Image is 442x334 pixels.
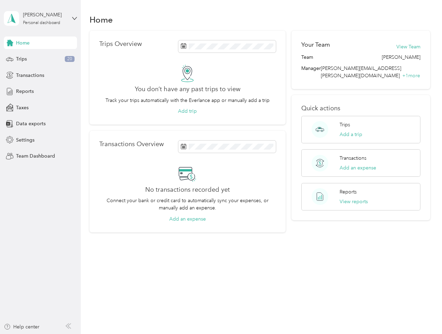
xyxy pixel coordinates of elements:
[16,136,34,144] span: Settings
[99,141,164,148] p: Transactions Overview
[321,65,401,79] span: [PERSON_NAME][EMAIL_ADDRESS][PERSON_NAME][DOMAIN_NAME]
[23,21,60,25] div: Personal dashboard
[106,97,270,104] p: Track your trips automatically with the Everlance app or manually add a trip
[99,197,276,212] p: Connect your bank or credit card to automatically sync your expenses, or manually add an expense.
[340,198,368,205] button: View reports
[4,323,39,331] button: Help center
[16,152,55,160] span: Team Dashboard
[340,154,366,162] p: Transactions
[16,55,27,63] span: Trips
[340,188,357,196] p: Reports
[396,43,420,50] button: View Team
[301,54,313,61] span: Team
[340,164,376,172] button: Add an expense
[301,65,321,79] span: Manager
[16,104,29,111] span: Taxes
[340,121,350,128] p: Trips
[16,72,44,79] span: Transactions
[169,215,206,223] button: Add an expense
[16,88,34,95] span: Reports
[403,295,442,334] iframe: Everlance-gr Chat Button Frame
[178,108,197,115] button: Add trip
[16,120,46,127] span: Data exports
[301,40,330,49] h2: Your Team
[23,11,67,18] div: [PERSON_NAME]
[402,73,420,79] span: + 1 more
[65,56,75,62] span: 20
[301,105,420,112] p: Quick actions
[99,40,142,48] p: Trips Overview
[16,39,30,47] span: Home
[340,131,362,138] button: Add a trip
[382,54,420,61] span: [PERSON_NAME]
[90,16,113,23] h1: Home
[145,186,230,193] h2: No transactions recorded yet
[135,86,240,93] h2: You don’t have any past trips to view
